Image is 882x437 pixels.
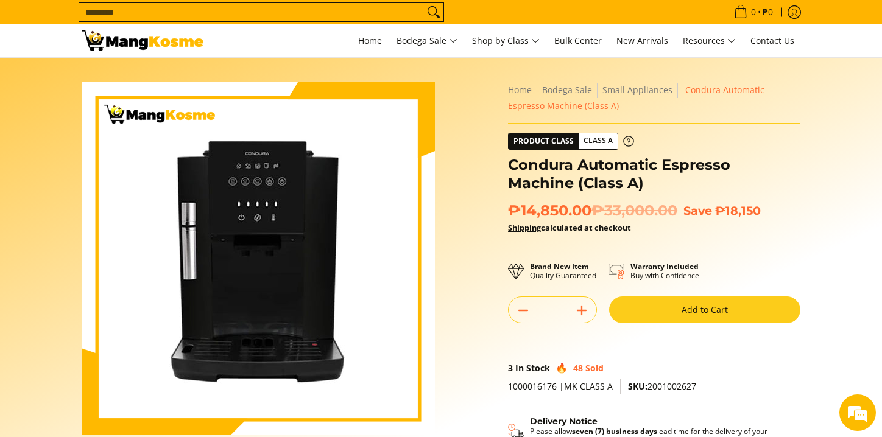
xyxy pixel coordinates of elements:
[683,203,712,218] span: Save
[567,301,596,320] button: Add
[390,24,464,57] a: Bodega Sale
[715,203,761,218] span: ₱18,150
[616,35,668,46] span: New Arrivals
[750,35,794,46] span: Contact Us
[82,30,203,51] img: Condura Automatic Espresso Machine - Pamasko Sale l Mang Kosme
[677,24,742,57] a: Resources
[397,33,457,49] span: Bodega Sale
[358,35,382,46] span: Home
[628,380,647,392] span: SKU:
[573,362,583,374] span: 48
[554,35,602,46] span: Bulk Center
[761,8,775,16] span: ₱0
[508,362,513,374] span: 3
[508,133,634,150] a: Product Class Class A
[683,33,736,49] span: Resources
[630,262,699,280] p: Buy with Confidence
[424,3,443,21] button: Search
[508,156,800,192] h1: Condura Automatic Espresso Machine (Class A)
[71,137,168,260] span: We're online!
[591,201,677,220] del: ₱33,000.00
[730,5,777,19] span: •
[548,24,608,57] a: Bulk Center
[530,262,596,280] p: Quality Guaranteed
[508,201,677,220] span: ₱14,850.00
[508,222,631,233] strong: calculated at checkout
[509,133,579,149] span: Product Class
[216,24,800,57] nav: Main Menu
[63,68,205,84] div: Chat with us now
[744,24,800,57] a: Contact Us
[579,133,618,149] span: Class A
[508,82,800,114] nav: Breadcrumbs
[630,261,699,271] strong: Warranty Included
[749,8,758,16] span: 0
[610,24,674,57] a: New Arrivals
[530,261,589,271] strong: Brand New Item
[200,6,229,35] div: Minimize live chat window
[509,301,538,320] button: Subtract
[466,24,546,57] a: Shop by Class
[609,296,800,323] button: Add to Cart
[602,84,672,96] a: Small Appliances
[542,84,592,96] a: Bodega Sale
[508,84,532,96] a: Home
[628,380,696,392] span: 2001002627
[472,33,540,49] span: Shop by Class
[530,416,598,427] strong: Delivery Notice
[6,300,232,343] textarea: Type your message and hit 'Enter'
[515,362,550,374] span: In Stock
[352,24,388,57] a: Home
[572,426,657,436] strong: seven (7) business days
[82,82,435,435] img: Condura Automatic Espresso Machine (Class A)
[508,222,541,233] a: Shipping
[585,362,604,374] span: Sold
[508,84,764,111] span: Condura Automatic Espresso Machine (Class A)
[508,380,613,392] span: 1000016176 |MK CLASS A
